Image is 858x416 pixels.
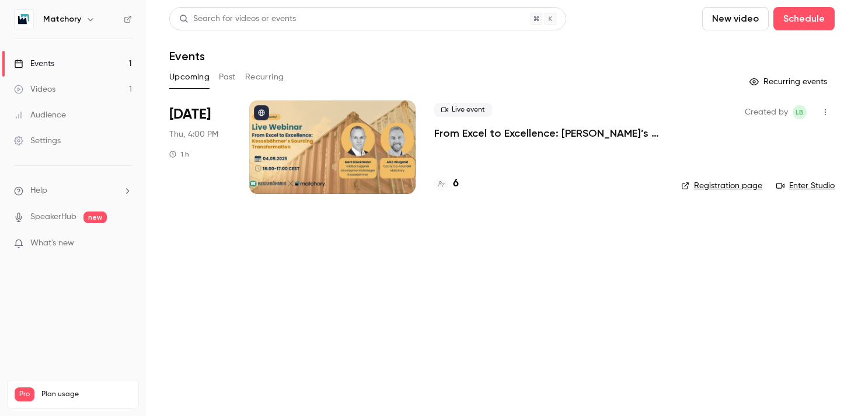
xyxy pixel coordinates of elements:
h4: 6 [453,176,459,192]
span: Thu, 4:00 PM [169,129,218,140]
button: Recurring [245,68,284,86]
span: Pro [15,387,34,401]
a: Registration page [681,180,762,192]
span: Help [30,185,47,197]
div: Settings [14,135,61,147]
span: new [83,212,107,223]
span: Created by [745,105,788,119]
h6: Matchory [43,13,81,25]
div: 1 h [169,150,189,159]
span: [DATE] [169,105,211,124]
div: Videos [14,84,55,95]
a: From Excel to Excellence: [PERSON_NAME]’s Sourcing Transformation [434,126,662,140]
h1: Events [169,49,205,63]
button: Schedule [773,7,835,30]
button: New video [702,7,769,30]
span: Live event [434,103,492,117]
img: Matchory [15,10,33,29]
span: LB [796,105,804,119]
a: SpeakerHub [30,211,76,223]
span: Plan usage [41,390,131,399]
button: Past [219,68,236,86]
button: Recurring events [744,72,835,91]
span: What's new [30,237,74,249]
li: help-dropdown-opener [14,185,132,197]
button: Upcoming [169,68,210,86]
div: Sep 4 Thu, 4:00 PM (Europe/Berlin) [169,100,231,194]
div: Audience [14,109,66,121]
a: Enter Studio [776,180,835,192]
div: Search for videos or events [179,13,296,25]
div: Events [14,58,54,70]
span: Laura Banciu [793,105,807,119]
a: 6 [434,176,459,192]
